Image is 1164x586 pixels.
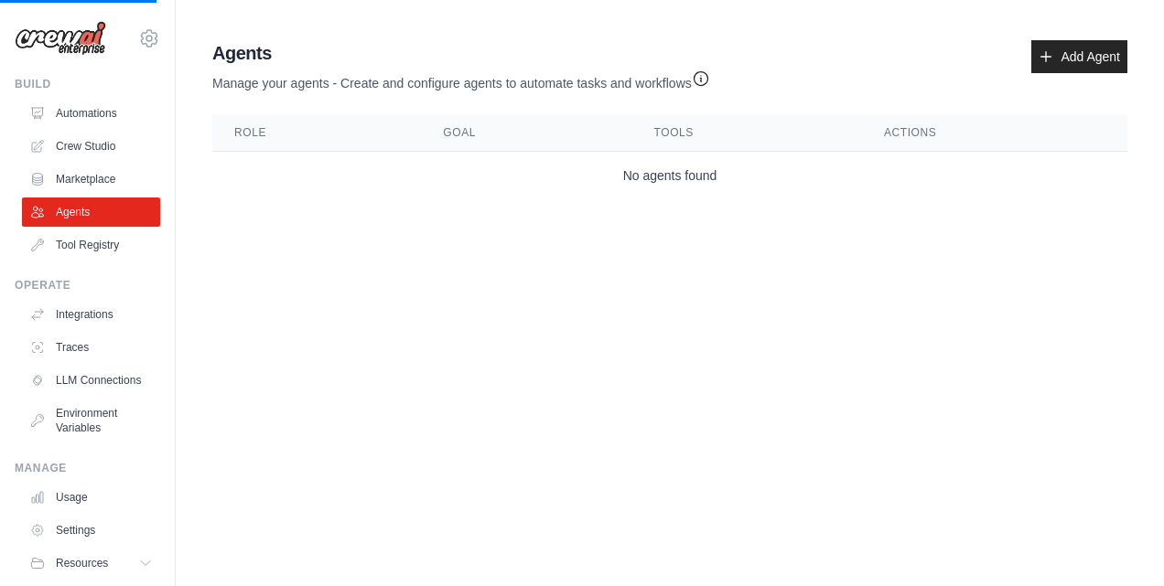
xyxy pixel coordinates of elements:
button: Resources [22,549,160,578]
a: Automations [22,99,160,128]
a: Usage [22,483,160,512]
a: LLM Connections [22,366,160,395]
a: Crew Studio [22,132,160,161]
th: Actions [862,114,1127,152]
th: Tools [632,114,862,152]
p: Manage your agents - Create and configure agents to automate tasks and workflows [212,66,710,92]
a: Marketplace [22,165,160,194]
td: No agents found [212,152,1127,200]
div: Operate [15,278,160,293]
img: Logo [15,21,106,56]
a: Traces [22,333,160,362]
a: Tool Registry [22,230,160,260]
span: Resources [56,556,108,570]
th: Goal [421,114,631,152]
a: Add Agent [1031,40,1127,73]
div: Build [15,77,160,91]
a: Agents [22,197,160,227]
th: Role [212,114,421,152]
a: Environment Variables [22,399,160,442]
a: Settings [22,516,160,545]
div: Manage [15,461,160,475]
h2: Agents [212,40,710,66]
a: Integrations [22,300,160,329]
